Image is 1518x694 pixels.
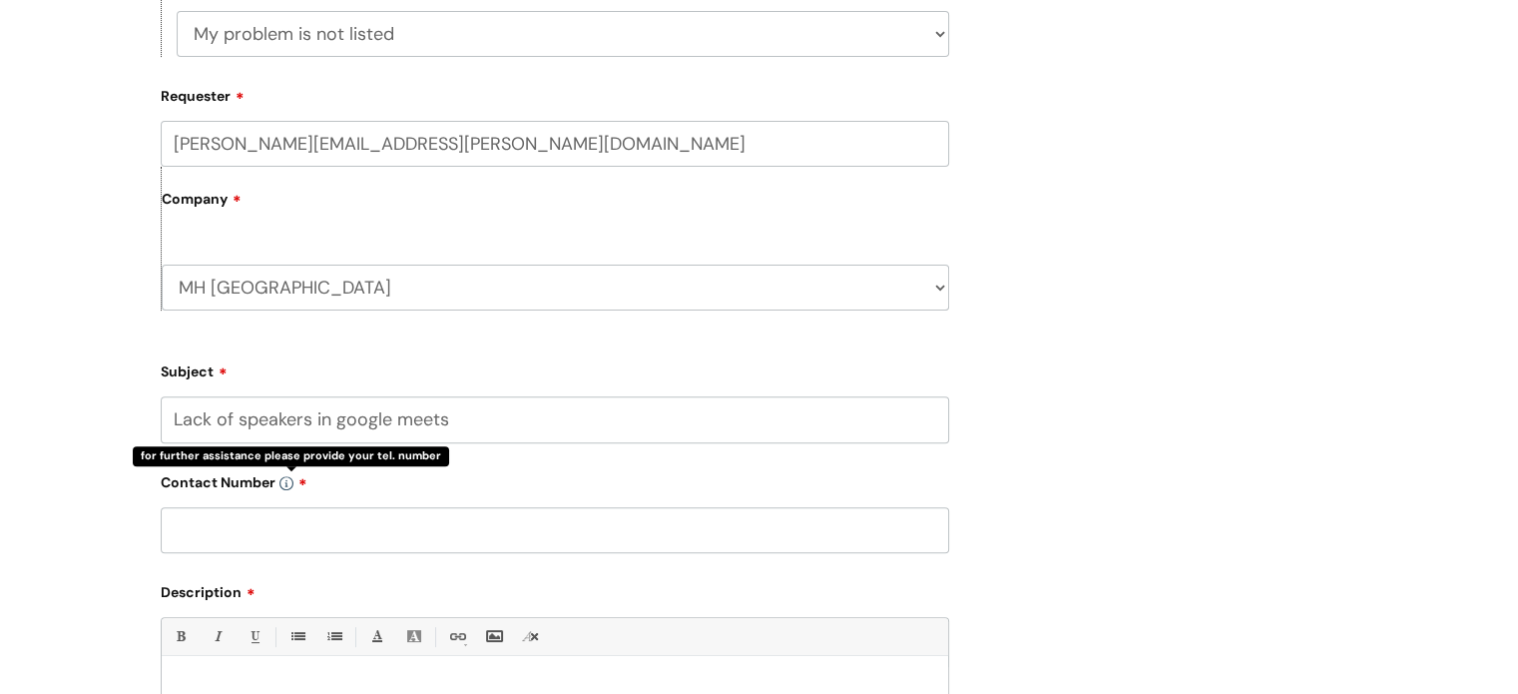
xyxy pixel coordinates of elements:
[161,356,949,380] label: Subject
[518,624,543,649] a: Remove formatting (Ctrl-\)
[242,624,266,649] a: Underline(Ctrl-U)
[401,624,426,649] a: Back Color
[284,624,309,649] a: • Unordered List (Ctrl-Shift-7)
[161,577,949,601] label: Description
[321,624,346,649] a: 1. Ordered List (Ctrl-Shift-8)
[444,624,469,649] a: Link
[133,446,449,465] div: for further assistance please provide your tel. number
[481,624,506,649] a: Insert Image...
[161,467,949,491] label: Contact Number
[162,184,949,229] label: Company
[161,121,949,167] input: Email
[205,624,230,649] a: Italic (Ctrl-I)
[168,624,193,649] a: Bold (Ctrl-B)
[279,476,293,490] img: info-icon.svg
[161,81,949,105] label: Requester
[364,624,389,649] a: Font Color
